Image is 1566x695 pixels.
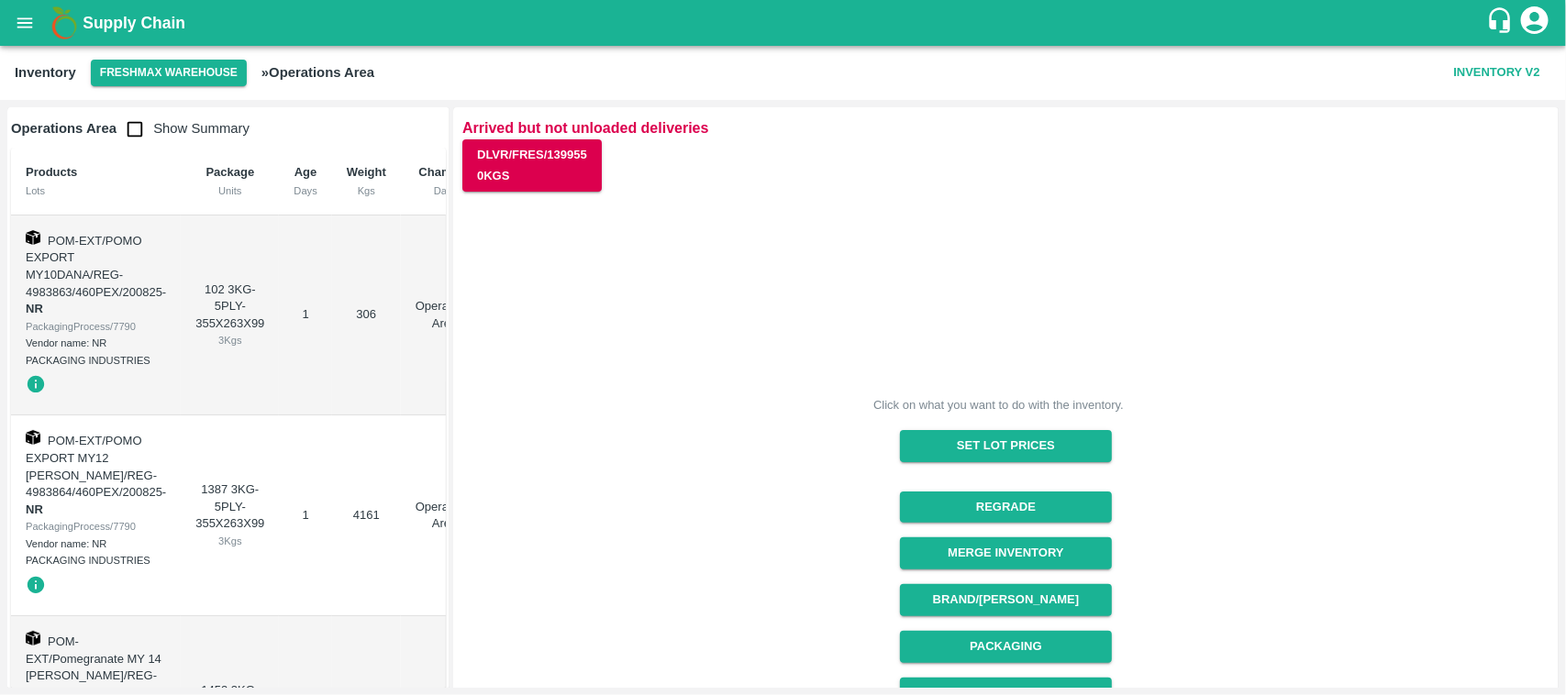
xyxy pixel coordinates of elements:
[873,396,1124,414] div: Click on what you want to do with the inventory.
[900,430,1112,462] button: Set Lot Prices
[195,533,264,549] div: 3 Kgs
[26,518,166,535] div: PackagingProcess/7790
[416,298,474,332] p: Operations Area
[26,434,162,499] span: POM-EXT/POMO EXPORT MY12 [PERSON_NAME]/REG-4983864/460PEX/200825
[419,165,471,179] b: Chamber
[462,116,1549,139] p: Arrived but not unloaded deliveries
[26,182,166,199] div: Lots
[416,499,474,533] p: Operations Area
[900,491,1112,524] button: Regrade
[195,281,264,349] div: 102 3KG-5PLY- 355X263X99
[261,65,374,80] b: » Operations Area
[353,508,380,522] span: 4161
[83,10,1486,36] a: Supply Chain
[195,332,264,348] div: 3 Kgs
[1486,6,1518,39] div: customer-support
[26,230,40,245] img: box
[347,182,386,199] div: Kgs
[294,165,317,179] b: Age
[900,537,1112,569] button: Merge Inventory
[83,14,185,32] b: Supply Chain
[195,182,264,199] div: Units
[15,65,76,80] b: Inventory
[26,335,166,369] div: Vendor name: NR PACKAGING INDUSTRIES
[11,121,117,136] b: Operations Area
[900,584,1112,616] button: Brand/[PERSON_NAME]
[26,631,40,645] img: box
[416,182,474,199] div: Date
[195,481,264,549] div: 1387 3KG-5PLY- 355X263X99
[26,535,166,569] div: Vendor name: NR PACKAGING INDUSTRIES
[46,5,83,41] img: logo
[462,139,602,193] button: DLVR/FRES/1399550Kgs
[117,121,250,136] span: Show Summary
[26,318,166,335] div: PackagingProcess/7790
[1518,4,1551,42] div: account of current user
[347,165,386,179] b: Weight
[26,302,43,315] strong: NR
[279,215,331,416] td: 1
[900,631,1112,663] button: Packaging
[26,485,166,516] span: -
[279,415,331,616] td: 1
[26,502,43,516] strong: NR
[26,234,162,299] span: POM-EXT/POMO EXPORT MY10DANA/REG-4983863/460PEX/200825
[26,430,40,445] img: box
[4,2,46,44] button: open drawer
[356,307,376,321] span: 306
[26,165,77,179] b: Products
[1447,57,1548,89] button: Inventory V2
[294,182,317,199] div: Days
[91,60,247,86] button: Select DC
[205,165,254,179] b: Package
